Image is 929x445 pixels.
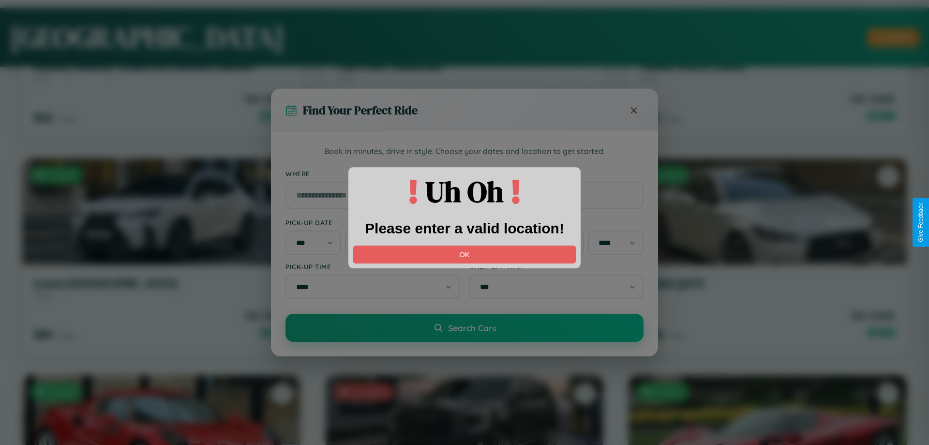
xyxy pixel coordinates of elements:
[285,262,460,271] label: Pick-up Time
[448,322,496,333] span: Search Cars
[285,218,460,227] label: Pick-up Date
[469,218,644,227] label: Drop-off Date
[285,169,644,178] label: Where
[303,102,418,118] h3: Find Your Perfect Ride
[285,145,644,158] p: Book in minutes, drive in style. Choose your dates and location to get started.
[469,262,644,271] label: Drop-off Time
